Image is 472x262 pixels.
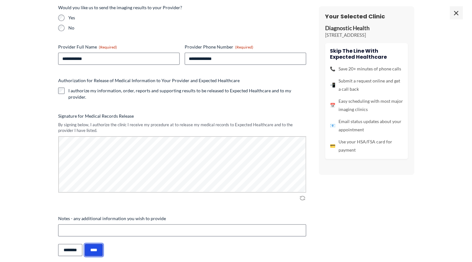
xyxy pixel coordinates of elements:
[298,195,306,201] img: Clear Signature
[235,45,253,49] span: (Required)
[325,25,408,32] p: Diagnostic Health
[330,101,335,109] span: 📅
[325,13,408,20] h3: Your Selected Clinic
[58,122,306,134] div: By signing below, I authorize the clinic I receive my procedure at to release my medical records ...
[185,44,306,50] label: Provider Phone Number
[330,117,403,134] li: Email status updates about your appointment
[330,81,335,89] span: 📲
[58,215,306,222] label: Notes - any additional information you wish to provide
[330,138,403,154] li: Use your HSA/FSA card for payment
[58,44,180,50] label: Provider Full Name
[330,77,403,93] li: Submit a request online and get a call back
[68,15,306,21] label: Yes
[330,97,403,114] li: Easy scheduling with most major imaging clinics
[58,113,306,119] label: Signature for Medical Records Release
[450,6,462,19] span: ×
[330,65,403,73] li: Save 20+ minutes of phone calls
[68,88,306,100] label: I authorize my information, order, reports and supporting results to be released to Expected Heal...
[99,45,117,49] span: (Required)
[58,77,240,84] legend: Authorization for Release of Medical Information to Your Provider and Expected Healthcare
[325,32,408,38] p: [STREET_ADDRESS]
[58,4,182,11] legend: Would you like us to send the imaging results to your Provider?
[330,121,335,130] span: 📧
[330,48,403,60] h4: Skip the line with Expected Healthcare
[68,25,306,31] label: No
[330,65,335,73] span: 📞
[330,142,335,150] span: 💳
